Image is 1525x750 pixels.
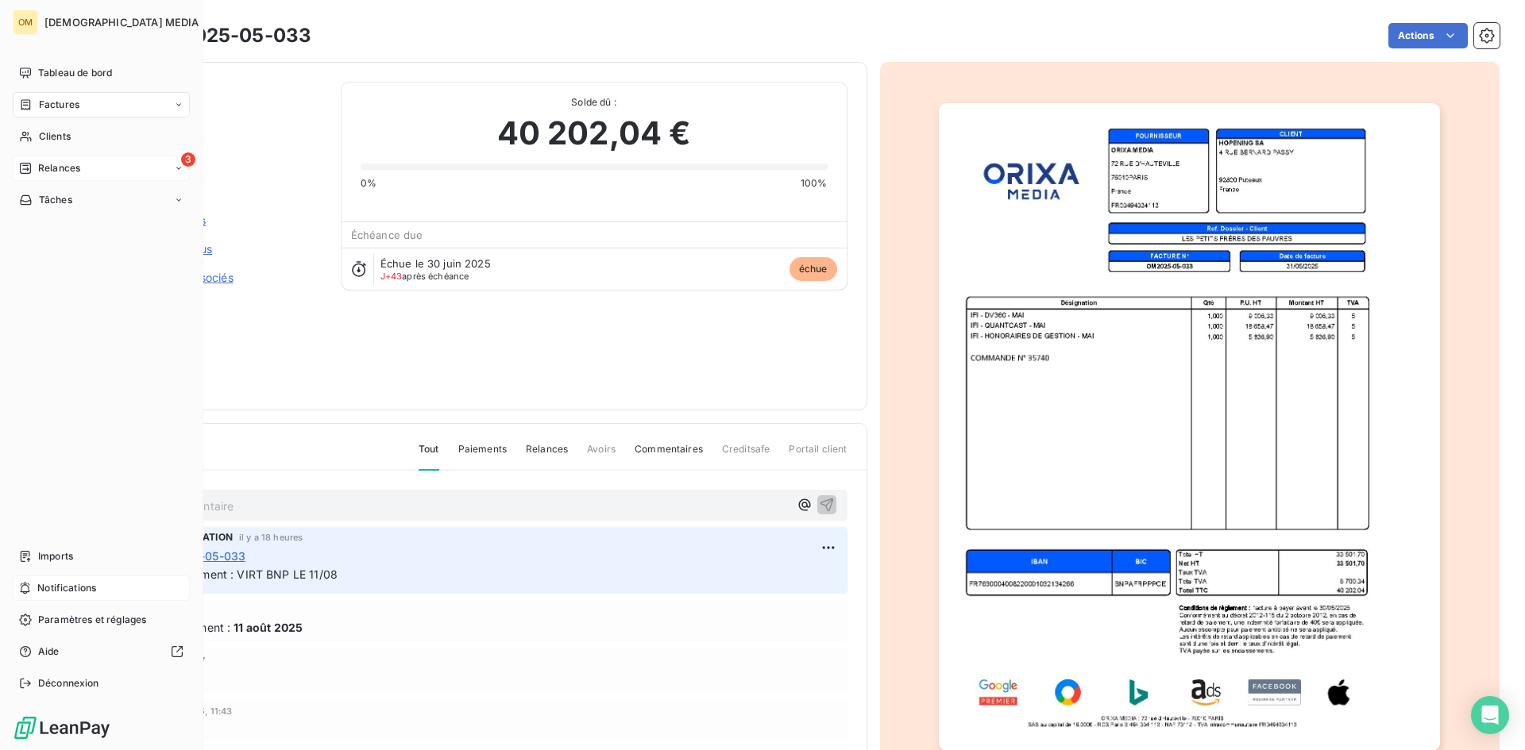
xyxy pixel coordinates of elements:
[1388,23,1468,48] button: Actions
[361,176,376,190] span: 0%
[13,639,190,664] a: Aide
[789,442,847,469] span: Portail client
[635,442,703,469] span: Commentaires
[39,193,72,207] span: Tâches
[38,66,112,80] span: Tableau de bord
[380,257,491,270] span: Échue le 30 juin 2025
[234,619,303,636] span: 11 août 2025
[13,607,190,633] a: Paramètres et réglages
[38,676,99,690] span: Déconnexion
[181,152,195,167] span: 3
[790,257,837,281] span: échue
[13,60,190,86] a: Tableau de bord
[587,442,616,469] span: Avoirs
[13,92,190,117] a: Factures
[38,613,146,627] span: Paramètres et réglages
[351,229,423,241] span: Échéance due
[39,129,71,144] span: Clients
[38,644,60,659] span: Aide
[125,101,322,113] span: 411HOP
[13,124,190,149] a: Clients
[106,567,338,581] span: Promesse de paiement : VIRT BNP LE 11/08
[37,581,96,595] span: Notifications
[13,156,190,181] a: 3Relances
[149,21,311,50] h3: OM2025-05-033
[419,442,439,471] span: Tout
[1471,696,1509,734] div: Open Intercom Messenger
[526,442,568,469] span: Relances
[239,533,303,542] span: il y a 18 heures
[38,161,80,175] span: Relances
[458,442,507,469] span: Paiements
[13,544,190,569] a: Imports
[38,549,73,563] span: Imports
[44,16,199,29] span: [DEMOGRAPHIC_DATA] MEDIA
[13,10,38,35] div: OM
[722,442,770,469] span: Creditsafe
[361,95,828,110] span: Solde dû :
[801,176,828,190] span: 100%
[13,715,111,740] img: Logo LeanPay
[39,98,79,112] span: Factures
[380,271,403,282] span: J+43
[380,271,469,281] span: après échéance
[13,187,190,213] a: Tâches
[497,110,691,157] span: 40 202,04 €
